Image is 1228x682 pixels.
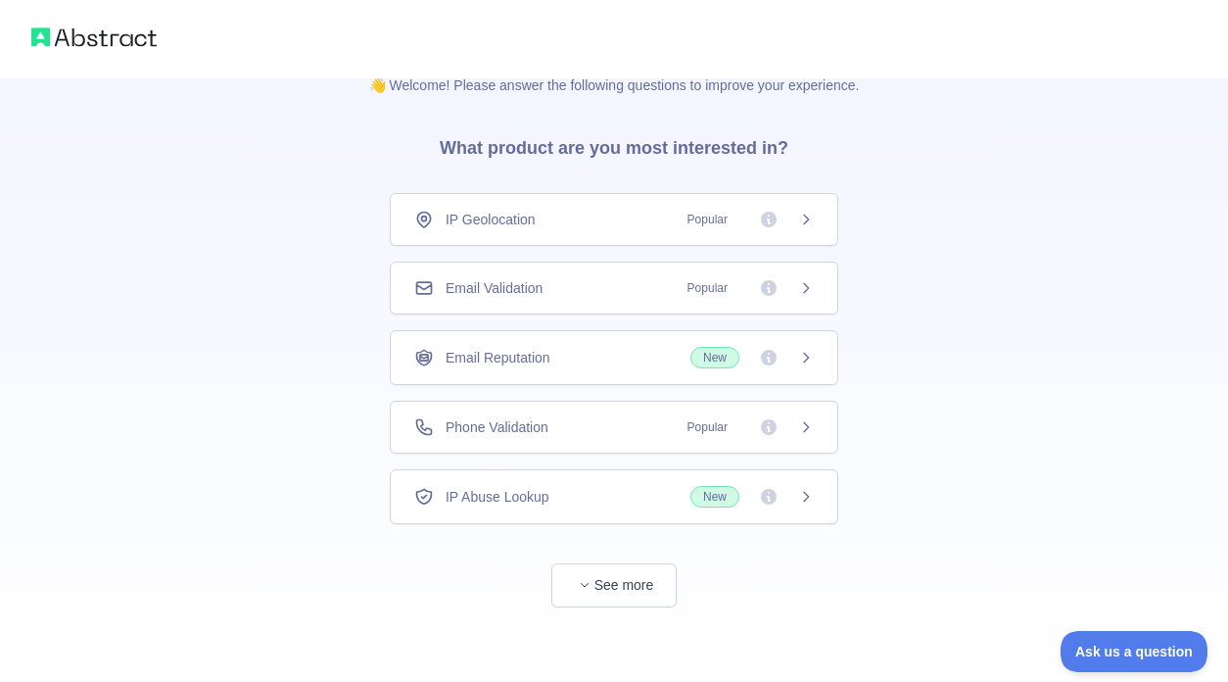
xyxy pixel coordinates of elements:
[446,210,536,229] span: IP Geolocation
[408,95,820,193] h3: What product are you most interested in?
[551,563,677,608] button: See more
[690,347,739,368] span: New
[446,278,543,298] span: Email Validation
[676,417,739,437] span: Popular
[446,487,549,507] span: IP Abuse Lookup
[446,417,548,437] span: Phone Validation
[1061,631,1208,672] iframe: Toggle Customer Support
[31,24,157,51] img: Abstract logo
[676,210,739,229] span: Popular
[690,486,739,508] span: New
[446,348,550,367] span: Email Reputation
[676,278,739,298] span: Popular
